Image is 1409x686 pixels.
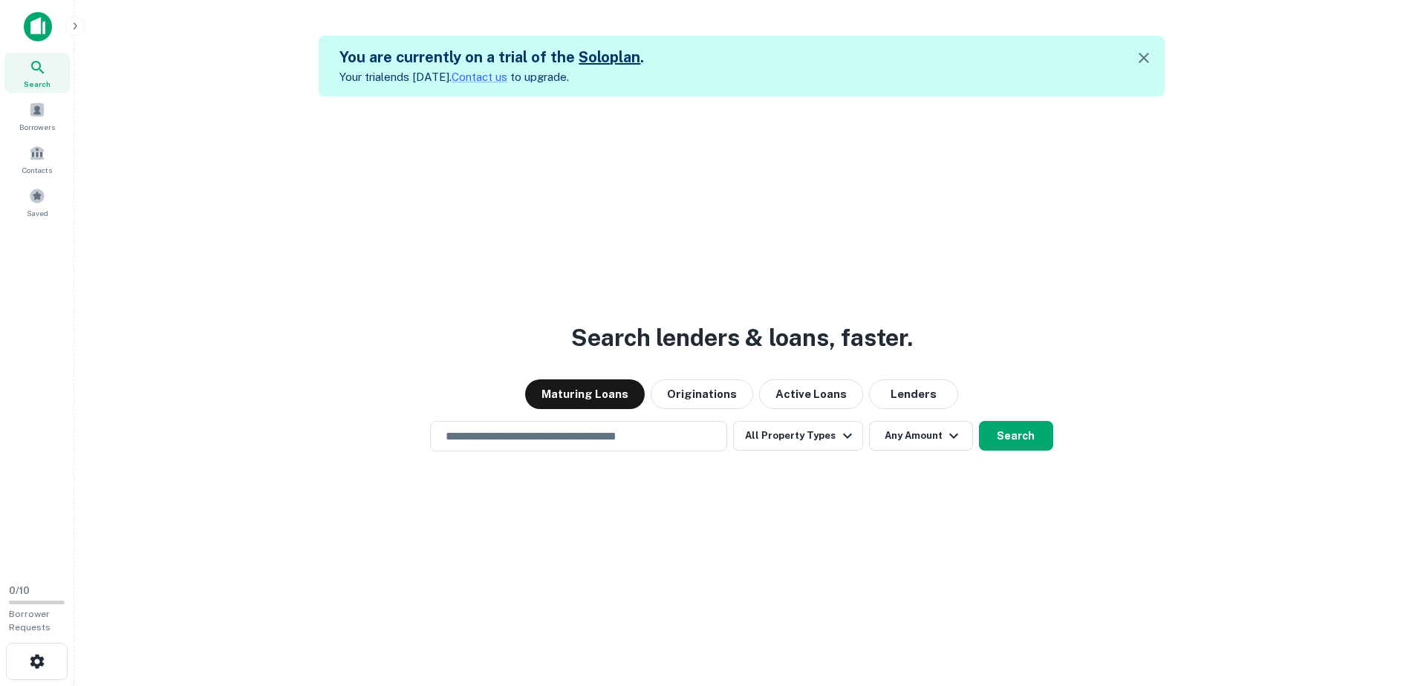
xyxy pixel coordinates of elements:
p: Your trial ends [DATE]. to upgrade. [339,68,644,86]
iframe: Chat Widget [1335,567,1409,638]
button: All Property Types [733,421,862,451]
span: Saved [27,207,48,219]
span: 0 / 10 [9,585,30,596]
span: Borrower Requests [9,609,51,633]
a: Saved [4,182,70,222]
button: Originations [651,379,753,409]
span: Contacts [22,164,52,176]
button: Active Loans [759,379,863,409]
a: Contact us [452,71,507,83]
a: Borrowers [4,96,70,136]
h5: You are currently on a trial of the . [339,46,644,68]
button: Maturing Loans [525,379,645,409]
span: Borrowers [19,121,55,133]
button: Search [979,421,1053,451]
button: Lenders [869,379,958,409]
a: Soloplan [579,48,640,66]
a: Search [4,53,70,93]
img: capitalize-icon.png [24,12,52,42]
span: Search [24,78,51,90]
button: Any Amount [869,421,973,451]
h3: Search lenders & loans, faster. [571,320,913,356]
a: Contacts [4,139,70,179]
